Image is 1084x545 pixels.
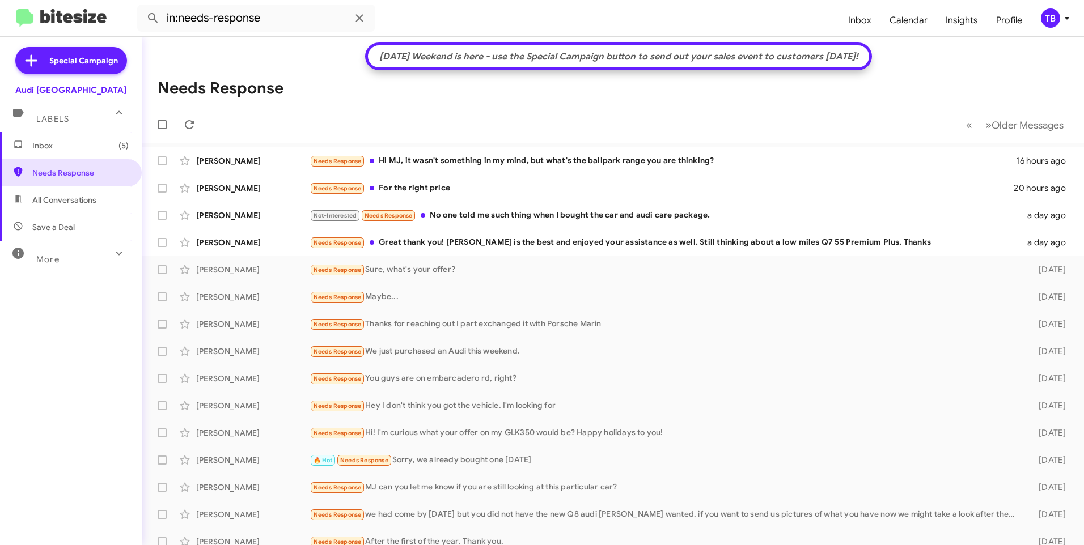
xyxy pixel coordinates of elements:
[32,140,129,151] span: Inbox
[1021,509,1075,520] div: [DATE]
[374,51,864,62] div: [DATE] Weekend is here - use the Special Campaign button to send out your sales event to customer...
[1021,373,1075,384] div: [DATE]
[314,212,357,219] span: Not-Interested
[196,264,310,275] div: [PERSON_NAME]
[1021,210,1075,221] div: a day ago
[310,182,1014,195] div: For the right price
[314,348,362,355] span: Needs Response
[310,345,1021,358] div: We just purchased an Audi this weekend.
[959,113,979,137] button: Previous
[310,427,1021,440] div: Hi! I'm curious what your offer on my GLK350 would be? Happy holidays to you!
[49,55,118,66] span: Special Campaign
[314,157,362,165] span: Needs Response
[196,454,310,466] div: [PERSON_NAME]
[196,346,310,357] div: [PERSON_NAME]
[1021,482,1075,493] div: [DATE]
[32,222,75,233] span: Save a Deal
[365,212,413,219] span: Needs Response
[196,427,310,438] div: [PERSON_NAME]
[1021,264,1075,275] div: [DATE]
[310,399,1021,412] div: Hey I don't think you got the vehicle. I'm looking for
[1021,291,1075,303] div: [DATE]
[15,84,126,96] div: Audi [GEOGRAPHIC_DATA]
[196,482,310,493] div: [PERSON_NAME]
[1021,427,1075,438] div: [DATE]
[196,182,310,194] div: [PERSON_NAME]
[1031,8,1072,28] button: TB
[839,4,880,37] a: Inbox
[196,318,310,330] div: [PERSON_NAME]
[1016,155,1075,167] div: 16 hours ago
[314,321,362,328] span: Needs Response
[314,375,362,382] span: Needs Response
[310,372,1021,385] div: You guys are on embarcadero rd, right?
[987,4,1031,37] a: Profile
[314,511,362,518] span: Needs Response
[310,291,1021,304] div: Maybe...
[314,239,362,246] span: Needs Response
[960,113,1070,137] nav: Page navigation example
[979,113,1070,137] button: Next
[314,484,362,491] span: Needs Response
[310,454,1021,467] div: Sorry, we already bought one [DATE]
[196,373,310,384] div: [PERSON_NAME]
[937,4,987,37] a: Insights
[314,429,362,437] span: Needs Response
[32,194,96,206] span: All Conversations
[196,237,310,248] div: [PERSON_NAME]
[118,140,129,151] span: (5)
[1014,182,1075,194] div: 20 hours ago
[1021,454,1075,466] div: [DATE]
[880,4,937,37] a: Calendar
[36,114,69,124] span: Labels
[310,508,1021,521] div: we had come by [DATE] but you did not have the new Q8 audi [PERSON_NAME] wanted. if you want to s...
[310,155,1016,168] div: Hi MJ, it wasn't something in my mind, but what's the ballpark range you are thinking?
[314,185,362,192] span: Needs Response
[310,318,1021,331] div: Thanks for reaching out I part exchanged it with Porsche Marin
[340,457,388,464] span: Needs Response
[966,118,972,132] span: «
[314,402,362,410] span: Needs Response
[158,79,283,97] h1: Needs Response
[314,266,362,274] span: Needs Response
[1021,318,1075,330] div: [DATE]
[36,254,60,265] span: More
[1021,346,1075,357] div: [DATE]
[15,47,127,74] a: Special Campaign
[310,236,1021,249] div: Great thank you! [PERSON_NAME] is the best and enjoyed your assistance as well. Still thinking ab...
[1021,237,1075,248] div: a day ago
[1041,8,1060,28] div: TB
[310,481,1021,494] div: MJ can you let me know if you are still looking at this particular car?
[196,400,310,411] div: [PERSON_NAME]
[32,167,129,178] span: Needs Response
[985,118,992,132] span: »
[992,119,1064,131] span: Older Messages
[137,5,375,32] input: Search
[196,155,310,167] div: [PERSON_NAME]
[196,291,310,303] div: [PERSON_NAME]
[314,293,362,301] span: Needs Response
[310,209,1021,222] div: No one told me such thing when I bought the car and audi care package.
[314,457,333,464] span: 🔥 Hot
[196,509,310,520] div: [PERSON_NAME]
[196,210,310,221] div: [PERSON_NAME]
[310,263,1021,276] div: Sure, what's your offer?
[1021,400,1075,411] div: [DATE]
